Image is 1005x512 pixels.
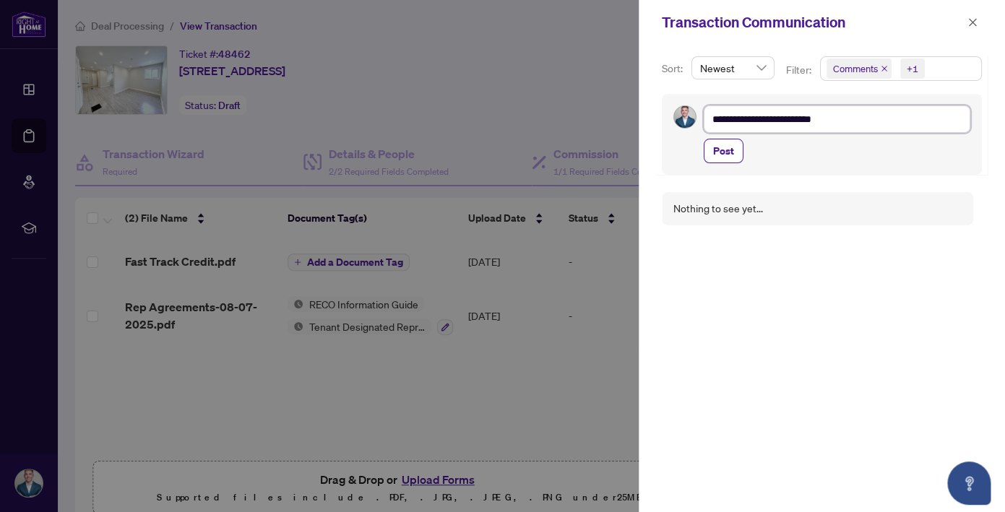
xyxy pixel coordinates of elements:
button: Open asap [947,461,991,505]
span: Comments [833,61,878,76]
button: Post [704,139,743,163]
div: Transaction Communication [662,12,963,33]
span: close [967,17,978,27]
div: +1 [907,61,918,76]
div: Nothing to see yet... [673,201,763,217]
p: Sort: [662,61,686,77]
span: close [881,65,888,72]
span: Comments [827,58,892,79]
span: Newest [700,57,766,79]
img: Profile Icon [674,106,696,128]
p: Filter: [786,62,814,78]
span: Post [713,139,734,162]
